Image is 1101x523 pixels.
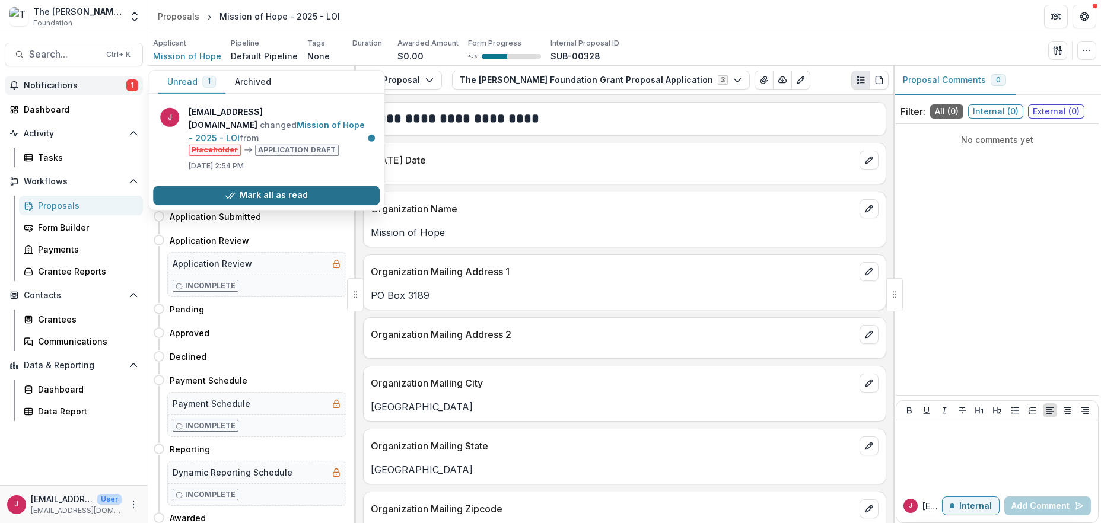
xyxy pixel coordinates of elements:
[5,76,143,95] button: Notifications1
[996,76,1001,84] span: 0
[990,403,1004,417] button: Heading 2
[231,38,259,49] p: Pipeline
[860,325,879,344] button: edit
[219,10,340,23] div: Mission of Hope - 2025 - LOI
[24,291,124,301] span: Contacts
[24,177,124,187] span: Workflows
[24,361,124,371] span: Data & Reporting
[371,202,855,216] p: Organization Name
[1025,403,1039,417] button: Ordered List
[9,7,28,26] img: The Bolick Foundation
[38,151,133,164] div: Tasks
[1008,403,1022,417] button: Bullet List
[371,376,855,390] p: Organization Mailing City
[468,52,477,60] p: 43 %
[208,77,211,85] span: 1
[371,502,855,516] p: Organization Mailing Zipcode
[902,403,917,417] button: Bold
[173,257,252,270] h5: Application Review
[860,199,879,218] button: edit
[19,401,143,421] a: Data Report
[307,50,330,62] p: None
[5,100,143,119] a: Dashboard
[31,505,122,516] p: [EMAIL_ADDRESS][DOMAIN_NAME]
[870,71,889,90] button: PDF view
[468,38,521,49] p: Form Progress
[153,50,221,62] a: Mission of Hope
[38,383,133,396] div: Dashboard
[860,151,879,170] button: edit
[791,71,810,90] button: Edit as form
[893,66,1016,95] button: Proposal Comments
[860,262,879,281] button: edit
[860,374,879,393] button: edit
[371,327,855,342] p: Organization Mailing Address 2
[371,400,879,414] p: [GEOGRAPHIC_DATA]
[371,153,855,167] p: [DATE] Date
[15,500,19,508] div: jcline@bolickfoundation.org
[361,71,442,90] button: Proposal
[153,8,345,25] nav: breadcrumb
[371,288,879,302] p: PO Box 3189
[189,120,365,143] a: Mission of Hope - 2025 - LOI
[1043,403,1057,417] button: Align Left
[5,172,143,191] button: Open Workflows
[900,104,925,119] p: Filter:
[170,211,261,223] h4: Application Submitted
[942,496,1000,515] button: Internal
[968,104,1023,119] span: Internal ( 0 )
[33,18,72,28] span: Foundation
[755,71,774,90] button: View Attached Files
[930,104,963,119] span: All ( 0 )
[959,501,992,511] p: Internal
[33,5,122,18] div: The [PERSON_NAME] Foundation
[19,331,143,351] a: Communications
[170,350,206,363] h4: Declined
[307,38,325,49] p: Tags
[38,243,133,256] div: Payments
[153,38,186,49] p: Applicant
[38,221,133,234] div: Form Builder
[5,124,143,143] button: Open Activity
[170,234,249,247] h4: Application Review
[397,50,424,62] p: $0.00
[19,240,143,259] a: Payments
[126,5,143,28] button: Open entity switcher
[371,264,855,279] p: Organization Mailing Address 1
[38,265,133,278] div: Grantee Reports
[97,494,122,505] p: User
[397,38,459,49] p: Awarded Amount
[24,129,124,139] span: Activity
[5,43,143,66] button: Search...
[1061,403,1075,417] button: Align Center
[185,420,236,431] p: Incomplete
[371,439,855,453] p: Organization Mailing State
[170,443,210,455] h4: Reporting
[158,71,225,94] button: Unread
[126,498,141,512] button: More
[19,218,143,237] a: Form Builder
[231,50,298,62] p: Default Pipeline
[860,436,879,455] button: edit
[170,374,247,387] h4: Payment Schedule
[851,71,870,90] button: Plaintext view
[5,286,143,305] button: Open Contacts
[371,225,879,240] p: Mission of Hope
[1078,403,1092,417] button: Align Right
[38,313,133,326] div: Grantees
[937,403,952,417] button: Italicize
[38,199,133,212] div: Proposals
[153,8,204,25] a: Proposals
[860,499,879,518] button: edit
[371,463,879,477] p: [GEOGRAPHIC_DATA]
[173,466,292,479] h5: Dynamic Reporting Schedule
[352,38,382,49] p: Duration
[19,380,143,399] a: Dashboard
[153,186,380,205] button: Mark all as read
[29,49,99,60] span: Search...
[189,106,373,156] p: changed from
[5,356,143,375] button: Open Data & Reporting
[104,48,133,61] div: Ctrl + K
[955,403,969,417] button: Strike
[900,133,1094,146] p: No comments yet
